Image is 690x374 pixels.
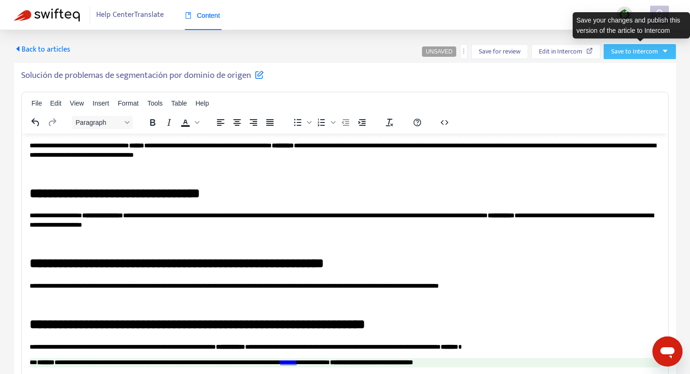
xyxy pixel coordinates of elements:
button: Redo [44,116,60,129]
span: Save for review [479,46,521,57]
span: Format [118,99,138,107]
button: Italic [161,116,177,129]
button: Align center [229,116,245,129]
span: more [460,48,467,54]
span: Content [185,12,220,19]
iframe: Button to launch messaging window [652,336,682,366]
button: more [460,44,468,59]
img: sync.dc5367851b00ba804db3.png [619,9,630,21]
button: Block Paragraph [72,116,133,129]
button: Increase indent [354,116,370,129]
div: Save your changes and publish this version of the article to Intercom [573,12,690,38]
button: Save for review [471,44,528,59]
span: Edit in Intercom [539,46,583,57]
span: user [654,9,665,20]
span: caret-down [662,48,668,54]
span: UNSAVED [426,48,452,55]
button: Edit in Intercom [531,44,600,59]
button: Align right [245,116,261,129]
span: Help Center Translate [96,6,164,24]
span: Tools [147,99,163,107]
button: Decrease indent [337,116,353,129]
button: Save to Intercomcaret-down [604,44,676,59]
button: Clear formatting [382,116,398,129]
span: Insert [92,99,109,107]
span: View [70,99,84,107]
span: Back to articles [14,43,70,56]
div: Bullet list [290,116,313,129]
button: Undo [28,116,44,129]
button: Justify [262,116,278,129]
span: Paragraph [76,119,122,126]
span: Edit [50,99,61,107]
span: Save to Intercom [611,46,658,57]
span: File [31,99,42,107]
span: book [185,12,192,19]
img: Swifteq [14,8,80,22]
span: Table [171,99,187,107]
button: Bold [145,116,161,129]
div: Text color Black [177,116,201,129]
h5: Solución de problemas de segmentación por dominio de origen [21,70,264,81]
button: Align left [213,116,229,129]
span: Help [195,99,209,107]
span: caret-left [14,45,22,53]
button: Help [409,116,425,129]
div: Numbered list [314,116,337,129]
